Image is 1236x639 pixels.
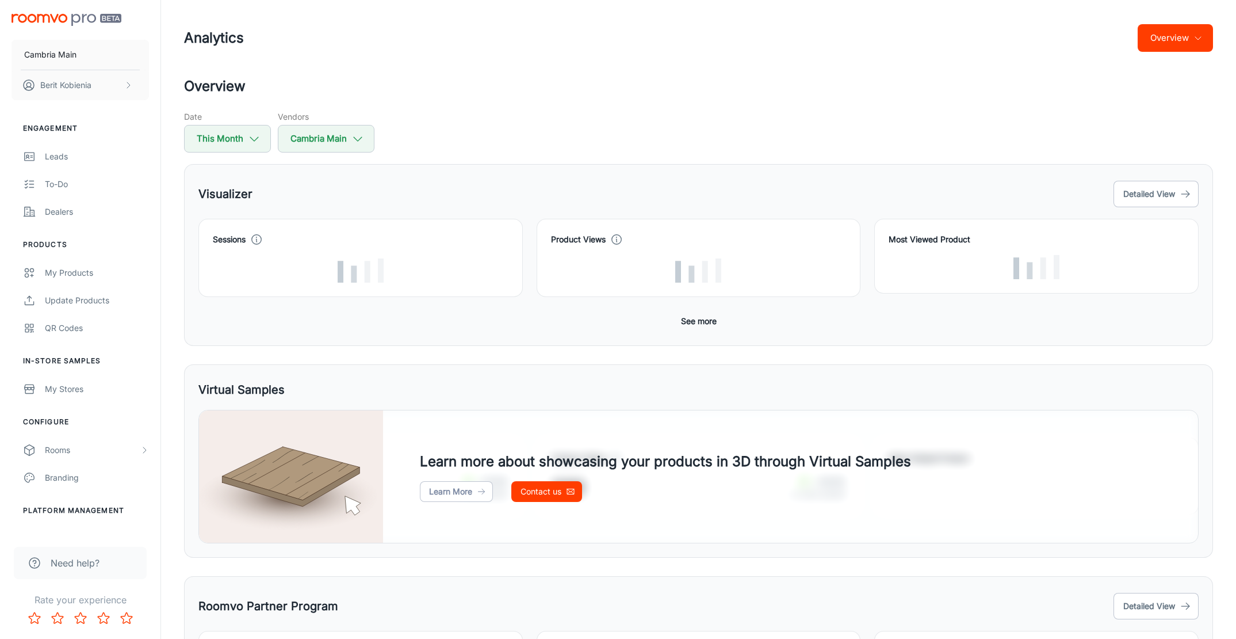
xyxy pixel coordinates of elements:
h4: Most Viewed Product [889,233,1184,246]
h2: Overview [184,76,1213,97]
button: This Month [184,125,271,153]
h4: Sessions [213,233,246,246]
p: Cambria Main [24,48,76,61]
h5: Visualizer [198,185,252,203]
div: User Administration [45,532,149,545]
h4: Learn more about showcasing your products in 3D through Virtual Samples [420,451,911,472]
img: Loading [1013,255,1059,279]
div: Update Products [45,294,149,307]
img: Loading [338,258,384,283]
button: Detailed View [1113,593,1199,619]
div: Dealers [45,206,149,218]
a: Learn More [420,481,493,502]
p: Berit Kobienia [40,79,91,92]
h4: Product Views [551,233,606,246]
button: Rate 4 star [92,607,115,630]
img: Loading [675,258,721,283]
h5: Roomvo Partner Program [198,598,338,615]
div: Rooms [45,444,140,457]
h5: Vendors [278,111,374,123]
button: Rate 2 star [46,607,69,630]
button: Overview [1138,24,1213,52]
p: Rate your experience [9,593,151,607]
h5: Date [184,111,271,123]
h1: Analytics [184,28,244,48]
button: Cambria Main [12,40,149,70]
button: Cambria Main [278,125,374,153]
button: Detailed View [1113,181,1199,207]
img: Roomvo PRO Beta [12,14,121,26]
div: QR Codes [45,322,149,334]
h5: Virtual Samples [198,381,285,398]
button: Berit Kobienia [12,70,149,100]
button: See more [676,311,721,332]
div: My Products [45,267,149,279]
button: Rate 1 star [23,607,46,630]
div: To-do [45,178,149,191]
div: My Stores [45,383,149,395]
button: Rate 3 star [69,607,92,630]
a: Contact us [511,481,582,502]
button: Rate 5 star [115,607,138,630]
span: Need help? [51,556,100,570]
div: Branding [45,471,149,484]
div: Leads [45,150,149,163]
